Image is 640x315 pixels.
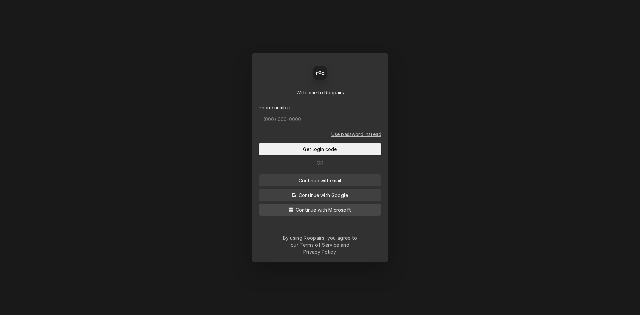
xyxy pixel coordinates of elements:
[259,174,381,186] button: Continue withemail
[259,159,381,166] div: Or
[297,192,349,199] span: Continue with Google
[331,131,381,138] a: Go to Phone and password form
[259,104,291,111] label: Phone number
[259,204,381,216] button: Continue with Microsoft
[297,177,343,184] span: Continue with email
[302,146,338,153] span: Get login code
[294,206,352,213] span: Continue with Microsoft
[259,113,381,125] input: (000) 000-0000
[259,143,381,155] button: Get login code
[300,242,339,248] a: Terms of Service
[259,89,381,96] div: Welcome to Roopairs
[303,249,336,255] a: Privacy Policy
[283,234,357,255] div: By using Roopairs, you agree to our and .
[259,189,381,201] button: Continue with Google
